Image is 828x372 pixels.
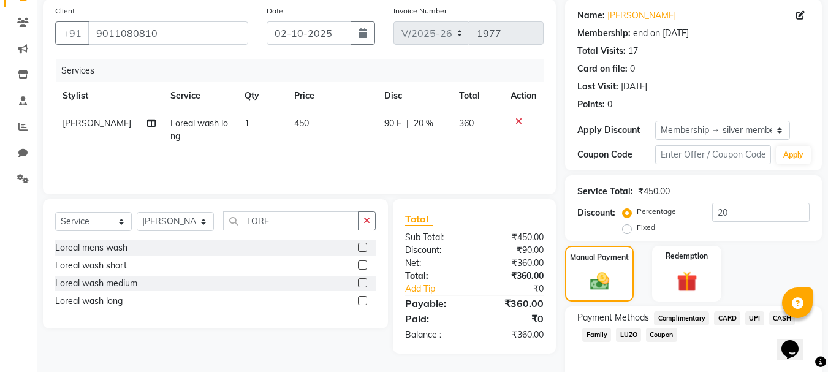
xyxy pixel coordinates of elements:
[55,295,123,308] div: Loreal wash long
[267,6,283,17] label: Date
[223,211,359,230] input: Search or Scan
[666,251,708,262] label: Redemption
[88,21,248,45] input: Search by Name/Mobile/Email/Code
[396,270,474,283] div: Total:
[55,259,127,272] div: Loreal wash short
[396,311,474,326] div: Paid:
[163,82,237,110] th: Service
[577,63,628,75] div: Card on file:
[245,118,249,129] span: 1
[56,59,553,82] div: Services
[776,146,811,164] button: Apply
[474,244,553,257] div: ₹90.00
[577,124,655,137] div: Apply Discount
[607,9,676,22] a: [PERSON_NAME]
[459,118,474,129] span: 360
[405,213,433,226] span: Total
[714,311,740,325] span: CARD
[582,328,611,342] span: Family
[577,80,618,93] div: Last Visit:
[287,82,377,110] th: Price
[646,328,677,342] span: Coupon
[55,21,89,45] button: +91
[577,9,605,22] div: Name:
[654,311,709,325] span: Complimentary
[63,118,131,129] span: [PERSON_NAME]
[628,45,638,58] div: 17
[170,118,228,142] span: Loreal wash long
[377,82,452,110] th: Disc
[637,222,655,233] label: Fixed
[577,207,615,219] div: Discount:
[769,311,796,325] span: CASH
[577,185,633,198] div: Service Total:
[577,98,605,111] div: Points:
[570,252,629,263] label: Manual Payment
[777,323,816,360] iframe: chat widget
[670,269,704,294] img: _gift.svg
[237,82,287,110] th: Qty
[621,80,647,93] div: [DATE]
[396,283,487,295] a: Add Tip
[745,311,764,325] span: UPI
[577,311,649,324] span: Payment Methods
[637,206,676,217] label: Percentage
[55,82,163,110] th: Stylist
[577,148,655,161] div: Coupon Code
[638,185,670,198] div: ₹450.00
[474,257,553,270] div: ₹360.00
[584,270,615,292] img: _cash.svg
[393,6,447,17] label: Invoice Number
[406,117,409,130] span: |
[396,244,474,257] div: Discount:
[55,241,127,254] div: Loreal mens wash
[414,117,433,130] span: 20 %
[474,296,553,311] div: ₹360.00
[655,145,771,164] input: Enter Offer / Coupon Code
[616,328,641,342] span: LUZO
[474,328,553,341] div: ₹360.00
[396,257,474,270] div: Net:
[633,27,689,40] div: end on [DATE]
[55,6,75,17] label: Client
[474,231,553,244] div: ₹450.00
[607,98,612,111] div: 0
[577,27,631,40] div: Membership:
[396,231,474,244] div: Sub Total:
[396,328,474,341] div: Balance :
[488,283,553,295] div: ₹0
[630,63,635,75] div: 0
[452,82,503,110] th: Total
[474,311,553,326] div: ₹0
[474,270,553,283] div: ₹360.00
[55,277,137,290] div: Loreal wash medium
[577,45,626,58] div: Total Visits:
[294,118,309,129] span: 450
[503,82,544,110] th: Action
[384,117,401,130] span: 90 F
[396,296,474,311] div: Payable:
